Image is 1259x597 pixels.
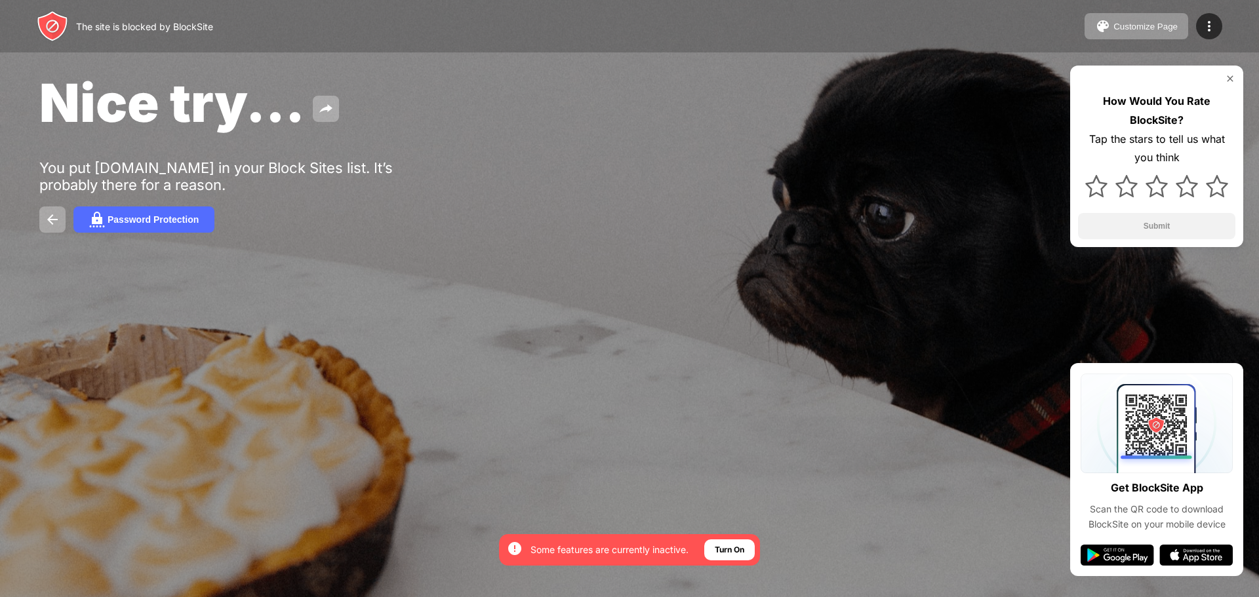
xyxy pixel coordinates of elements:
span: Nice try... [39,71,305,134]
div: You put [DOMAIN_NAME] in your Block Sites list. It’s probably there for a reason. [39,159,445,193]
div: Tap the stars to tell us what you think [1078,130,1235,168]
div: Customize Page [1113,22,1178,31]
img: star.svg [1085,175,1108,197]
img: back.svg [45,212,60,227]
img: password.svg [89,212,105,227]
div: How Would You Rate BlockSite? [1078,92,1235,130]
div: Scan the QR code to download BlockSite on your mobile device [1081,502,1233,531]
img: share.svg [318,101,334,117]
div: Turn On [715,543,744,556]
button: Submit [1078,213,1235,239]
div: Some features are currently inactive. [530,543,689,556]
img: header-logo.svg [37,10,68,42]
img: app-store.svg [1159,545,1233,566]
img: google-play.svg [1081,545,1154,566]
button: Customize Page [1085,13,1188,39]
img: menu-icon.svg [1201,18,1217,34]
img: star.svg [1146,175,1168,197]
div: Get BlockSite App [1111,478,1203,497]
img: pallet.svg [1095,18,1111,34]
img: rate-us-close.svg [1225,73,1235,84]
img: star.svg [1176,175,1198,197]
div: Password Protection [108,214,199,225]
div: The site is blocked by BlockSite [76,21,213,32]
img: star.svg [1115,175,1138,197]
img: error-circle-white.svg [507,541,523,556]
button: Password Protection [73,206,214,233]
img: qrcode.svg [1081,374,1233,473]
img: star.svg [1206,175,1228,197]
